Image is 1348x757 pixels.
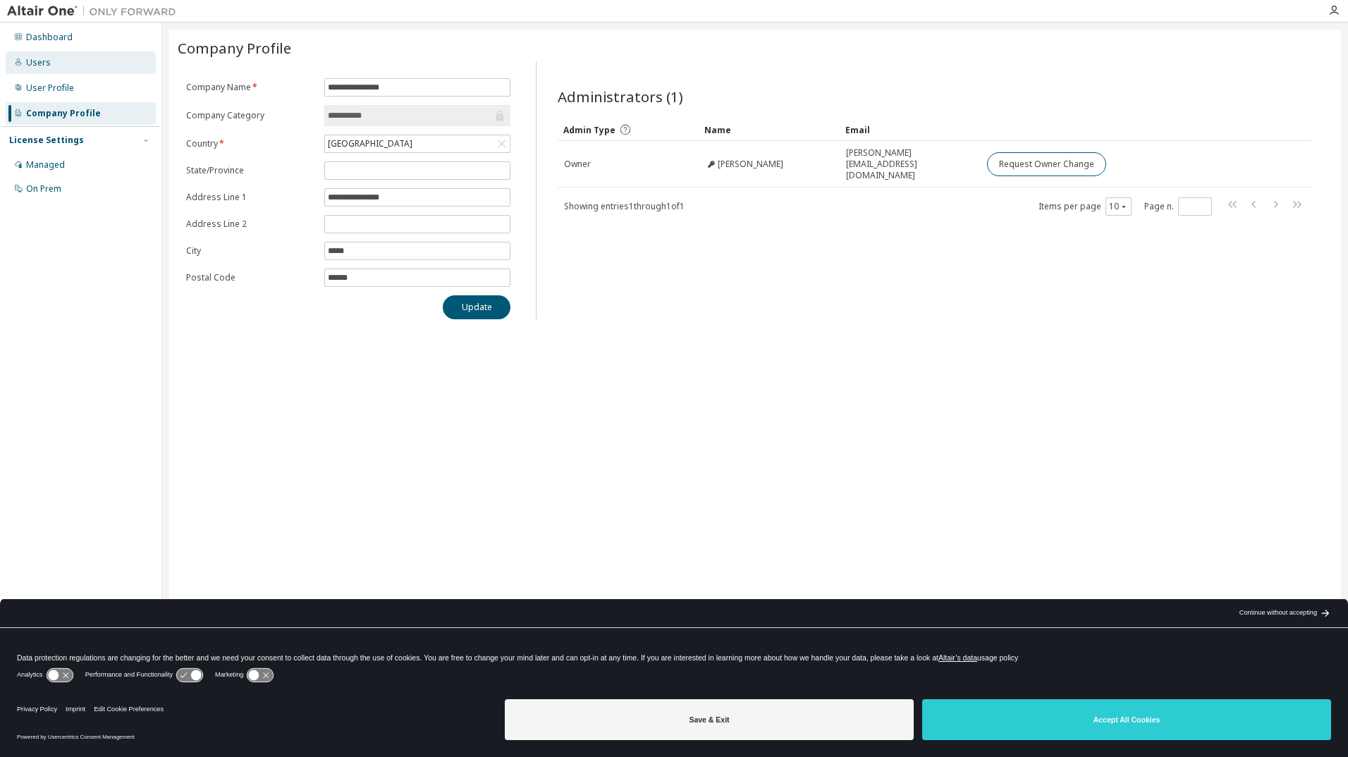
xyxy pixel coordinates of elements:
[26,159,65,171] div: Managed
[9,135,84,146] div: License Settings
[718,159,783,170] span: [PERSON_NAME]
[26,183,61,195] div: On Prem
[558,87,683,106] span: Administrators (1)
[443,295,510,319] button: Update
[186,138,316,149] label: Country
[1144,197,1212,216] span: Page n.
[26,82,74,94] div: User Profile
[7,4,183,18] img: Altair One
[26,108,101,119] div: Company Profile
[564,200,685,212] span: Showing entries 1 through 1 of 1
[186,219,316,230] label: Address Line 2
[1038,197,1132,216] span: Items per page
[186,245,316,257] label: City
[186,165,316,176] label: State/Province
[704,118,834,141] div: Name
[845,118,975,141] div: Email
[846,147,974,181] span: [PERSON_NAME][EMAIL_ADDRESS][DOMAIN_NAME]
[326,136,415,152] div: [GEOGRAPHIC_DATA]
[26,32,73,43] div: Dashboard
[186,192,316,203] label: Address Line 1
[186,272,316,283] label: Postal Code
[563,124,615,136] span: Admin Type
[564,159,591,170] span: Owner
[987,152,1106,176] button: Request Owner Change
[186,110,316,121] label: Company Category
[26,57,51,68] div: Users
[1109,201,1128,212] button: 10
[325,135,510,152] div: [GEOGRAPHIC_DATA]
[186,82,316,93] label: Company Name
[178,38,291,58] span: Company Profile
